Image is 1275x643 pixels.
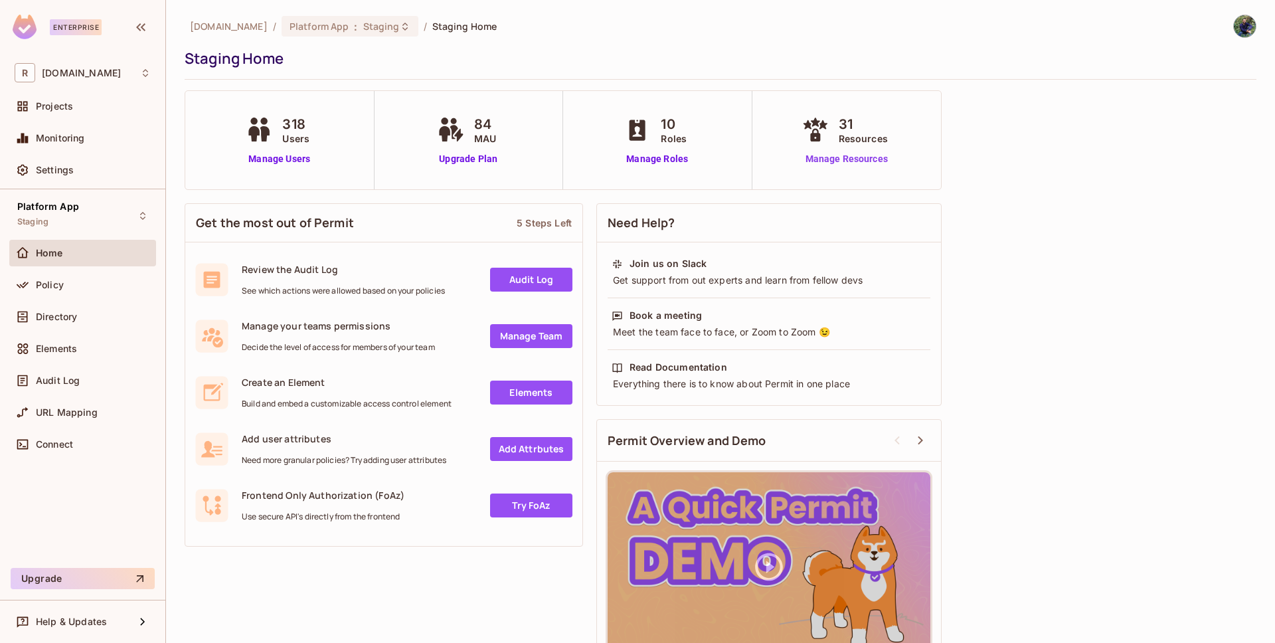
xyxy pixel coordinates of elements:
[630,309,702,322] div: Book a meeting
[242,342,435,353] span: Decide the level of access for members of your team
[424,20,427,33] li: /
[612,325,926,339] div: Meet the team face to face, or Zoom to Zoom 😉
[608,432,766,449] span: Permit Overview and Demo
[490,268,572,292] a: Audit Log
[517,217,572,229] div: 5 Steps Left
[490,494,572,517] a: Try FoAz
[15,63,35,82] span: R
[36,280,64,290] span: Policy
[242,320,435,332] span: Manage your teams permissions
[50,19,102,35] div: Enterprise
[612,274,926,287] div: Get support from out experts and learn from fellow devs
[242,152,316,166] a: Manage Users
[36,375,80,386] span: Audit Log
[474,114,496,134] span: 84
[242,489,404,502] span: Frontend Only Authorization (FoAz)
[490,381,572,405] a: Elements
[474,132,496,145] span: MAU
[242,432,446,445] span: Add user attributes
[612,377,926,391] div: Everything there is to know about Permit in one place
[242,511,404,522] span: Use secure API's directly from the frontend
[242,263,445,276] span: Review the Audit Log
[242,455,446,466] span: Need more granular policies? Try adding user attributes
[661,114,687,134] span: 10
[42,68,121,78] span: Workspace: redica.com
[839,132,888,145] span: Resources
[661,132,687,145] span: Roles
[490,437,572,461] a: Add Attrbutes
[36,616,107,627] span: Help & Updates
[621,152,693,166] a: Manage Roles
[490,324,572,348] a: Manage Team
[242,376,452,389] span: Create an Element
[36,133,85,143] span: Monitoring
[363,20,400,33] span: Staging
[353,21,358,32] span: :
[36,343,77,354] span: Elements
[799,152,894,166] a: Manage Resources
[36,312,77,322] span: Directory
[17,217,48,227] span: Staging
[190,20,268,33] span: the active workspace
[36,248,63,258] span: Home
[630,257,707,270] div: Join us on Slack
[36,101,73,112] span: Projects
[839,114,888,134] span: 31
[432,20,497,33] span: Staging Home
[282,132,309,145] span: Users
[36,439,73,450] span: Connect
[196,215,354,231] span: Get the most out of Permit
[290,20,349,33] span: Platform App
[242,399,452,409] span: Build and embed a customizable access control element
[282,114,309,134] span: 318
[36,165,74,175] span: Settings
[1234,15,1256,37] img: Roberto Ramos
[185,48,1250,68] div: Staging Home
[17,201,79,212] span: Platform App
[242,286,445,296] span: See which actions were allowed based on your policies
[608,215,675,231] span: Need Help?
[434,152,503,166] a: Upgrade Plan
[36,407,98,418] span: URL Mapping
[13,15,37,39] img: SReyMgAAAABJRU5ErkJggg==
[630,361,727,374] div: Read Documentation
[11,568,155,589] button: Upgrade
[273,20,276,33] li: /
